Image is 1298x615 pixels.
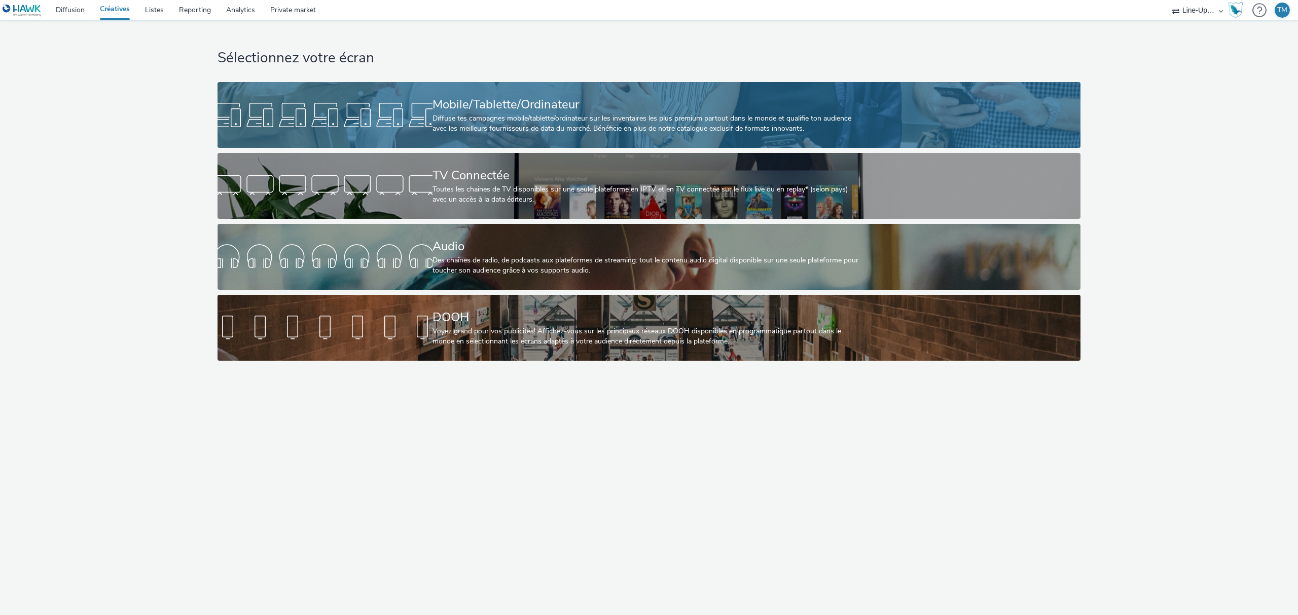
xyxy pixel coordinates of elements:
[218,224,1080,290] a: AudioDes chaînes de radio, de podcasts aux plateformes de streaming: tout le contenu audio digita...
[218,49,1080,68] h1: Sélectionnez votre écran
[432,238,862,255] div: Audio
[432,309,862,326] div: DOOH
[1228,2,1247,18] a: Hawk Academy
[432,326,862,347] div: Voyez grand pour vos publicités! Affichez-vous sur les principaux réseaux DOOH disponibles en pro...
[432,96,862,113] div: Mobile/Tablette/Ordinateur
[218,295,1080,361] a: DOOHVoyez grand pour vos publicités! Affichez-vous sur les principaux réseaux DOOH disponibles en...
[432,113,862,134] div: Diffuse tes campagnes mobile/tablette/ordinateur sur les inventaires les plus premium partout dan...
[432,167,862,184] div: TV Connectée
[1277,3,1287,18] div: TM
[432,184,862,205] div: Toutes les chaines de TV disponibles sur une seule plateforme en IPTV et en TV connectée sur le f...
[3,4,42,17] img: undefined Logo
[218,153,1080,219] a: TV ConnectéeToutes les chaines de TV disponibles sur une seule plateforme en IPTV et en TV connec...
[432,255,862,276] div: Des chaînes de radio, de podcasts aux plateformes de streaming: tout le contenu audio digital dis...
[218,82,1080,148] a: Mobile/Tablette/OrdinateurDiffuse tes campagnes mobile/tablette/ordinateur sur les inventaires le...
[1228,2,1243,18] img: Hawk Academy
